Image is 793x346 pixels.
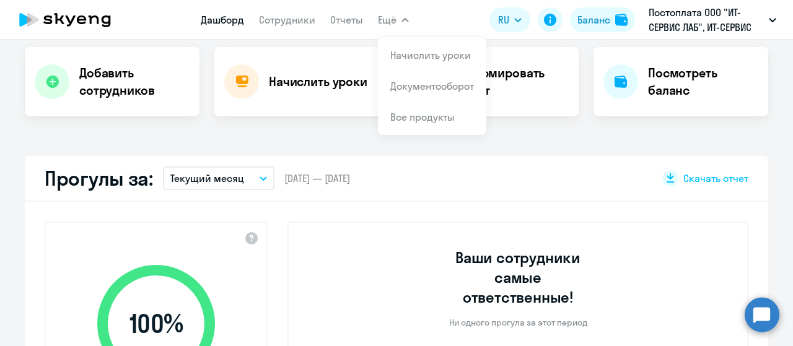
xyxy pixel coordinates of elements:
[498,12,509,27] span: RU
[570,7,635,32] button: Балансbalance
[390,49,471,61] a: Начислить уроки
[615,14,628,26] img: balance
[489,7,530,32] button: RU
[269,73,367,90] h4: Начислить уроки
[439,248,598,307] h3: Ваши сотрудники самые ответственные!
[259,14,315,26] a: Сотрудники
[390,80,474,92] a: Документооборот
[163,167,274,190] button: Текущий месяц
[330,14,363,26] a: Отчеты
[45,166,153,191] h2: Прогулы за:
[642,5,782,35] button: Постоплата ООО "ИТ-СЕРВИС ЛАБ", ИТ-СЕРВИС ЛАБ, ООО
[390,111,455,123] a: Все продукты
[284,171,350,185] span: [DATE] — [DATE]
[378,12,396,27] span: Ещё
[201,14,244,26] a: Дашборд
[577,12,610,27] div: Баланс
[649,5,764,35] p: Постоплата ООО "ИТ-СЕРВИС ЛАБ", ИТ-СЕРВИС ЛАБ, ООО
[683,171,748,185] span: Скачать отчет
[79,64,190,99] h4: Добавить сотрудников
[648,64,758,99] h4: Посмотреть баланс
[458,64,569,99] h4: Сформировать отчет
[449,317,587,328] p: Ни одного прогула за этот период
[170,171,244,186] p: Текущий месяц
[378,7,409,32] button: Ещё
[85,309,227,339] span: 100 %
